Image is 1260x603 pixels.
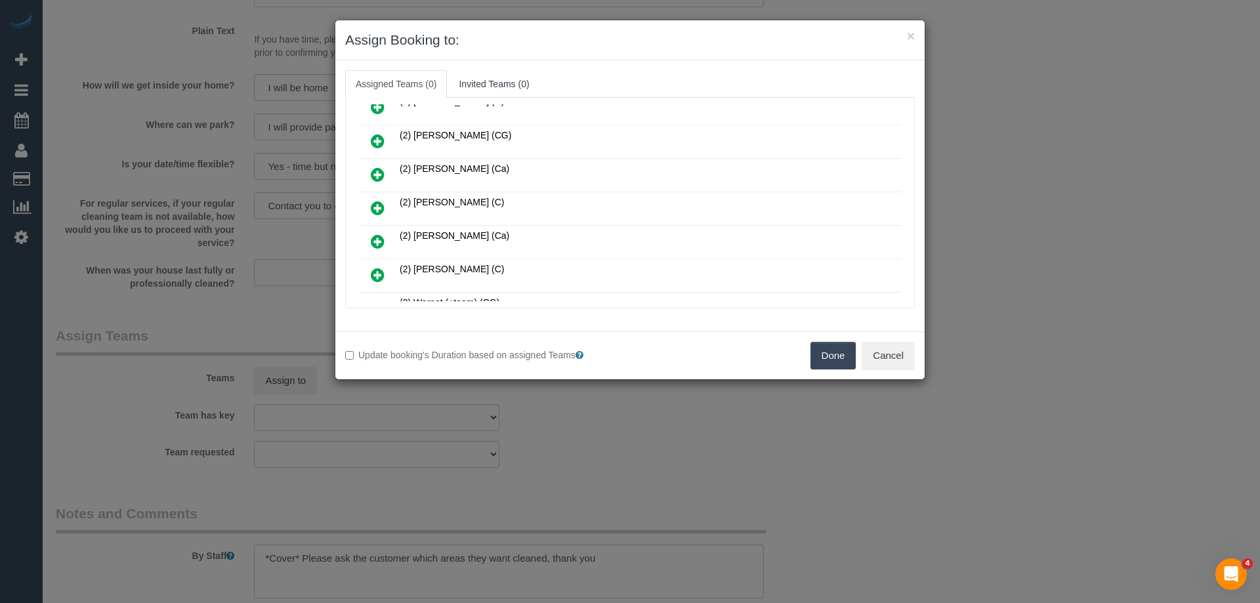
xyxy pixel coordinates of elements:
[345,348,620,362] label: Update booking's Duration based on assigned Teams
[400,163,509,174] span: (2) [PERSON_NAME] (Ca)
[400,197,504,207] span: (2) [PERSON_NAME] (C)
[345,30,915,50] h3: Assign Booking to:
[345,351,354,360] input: Update booking's Duration based on assigned Teams
[400,130,511,140] span: (2) [PERSON_NAME] (CG)
[448,70,539,98] a: Invited Teams (0)
[400,297,499,308] span: (2) Warnot (+team) (CG)
[862,342,915,369] button: Cancel
[345,70,447,98] a: Assigned Teams (0)
[1242,558,1253,569] span: 4
[400,264,504,274] span: (2) [PERSON_NAME] (C)
[1215,558,1247,590] iframe: Intercom live chat
[810,342,856,369] button: Done
[400,230,509,241] span: (2) [PERSON_NAME] (Ca)
[907,29,915,43] button: ×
